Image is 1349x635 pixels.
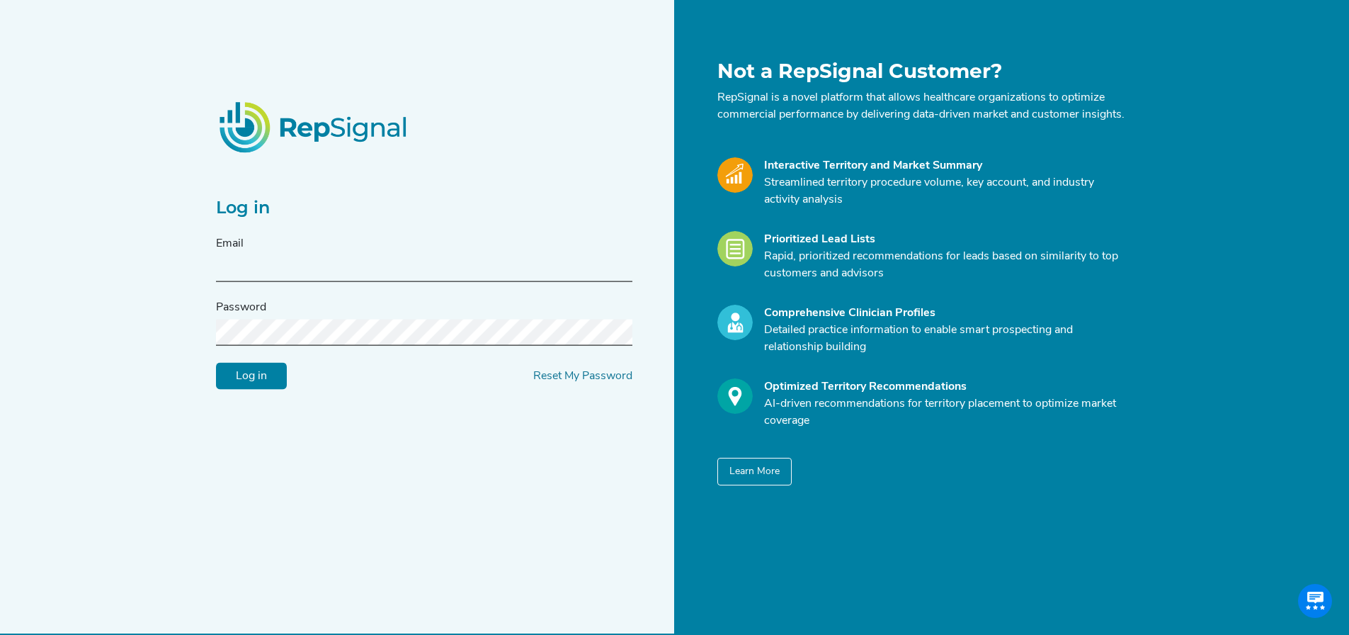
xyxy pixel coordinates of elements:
p: RepSignal is a novel platform that allows healthcare organizations to optimize commercial perform... [717,89,1125,123]
img: Optimize_Icon.261f85db.svg [717,378,753,414]
p: AI-driven recommendations for territory placement to optimize market coverage [764,395,1125,429]
p: Rapid, prioritized recommendations for leads based on similarity to top customers and advisors [764,248,1125,282]
div: Comprehensive Clinician Profiles [764,305,1125,322]
button: Learn More [717,458,792,485]
p: Detailed practice information to enable smart prospecting and relationship building [764,322,1125,356]
div: Optimized Territory Recommendations [764,378,1125,395]
input: Log in [216,363,287,390]
div: Prioritized Lead Lists [764,231,1125,248]
img: Market_Icon.a700a4ad.svg [717,157,753,193]
img: Leads_Icon.28e8c528.svg [717,231,753,266]
img: Profile_Icon.739e2aba.svg [717,305,753,340]
keeper-lock: Open Keeper Popup [607,260,624,277]
h2: Log in [216,198,632,218]
a: Reset My Password [533,371,632,382]
h1: Not a RepSignal Customer? [717,60,1125,84]
img: RepSignalLogo.20539ed3.png [202,84,427,169]
div: Interactive Territory and Market Summary [764,157,1125,174]
label: Password [216,299,266,316]
label: Email [216,235,244,252]
p: Streamlined territory procedure volume, key account, and industry activity analysis [764,174,1125,208]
